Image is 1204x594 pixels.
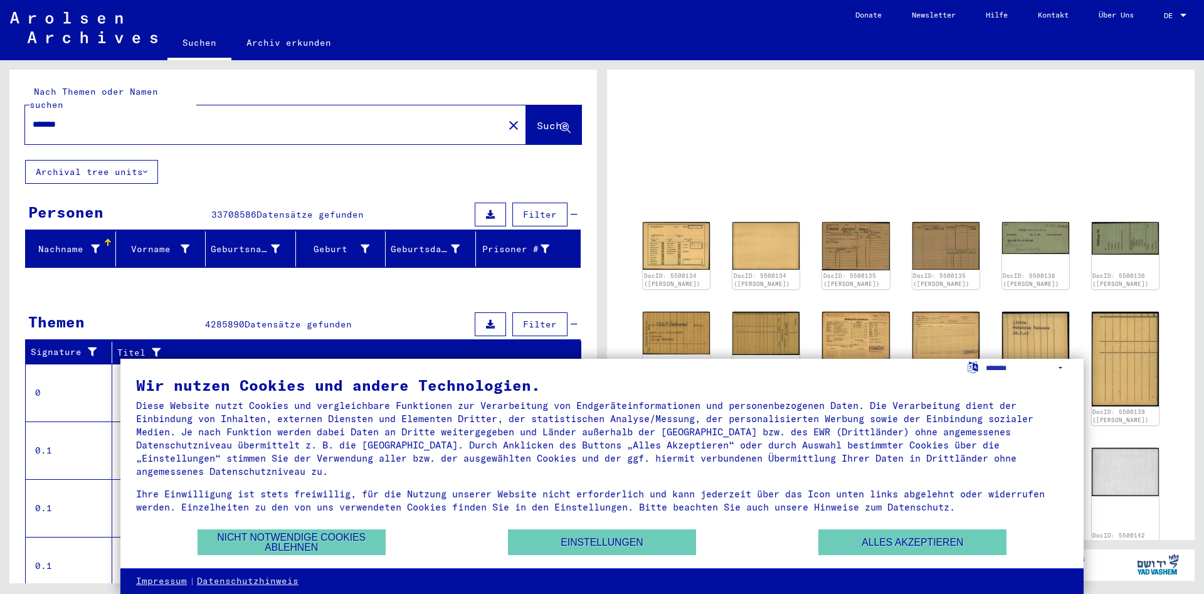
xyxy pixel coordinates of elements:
[136,487,1068,514] div: Ihre Einwilligung ist stets freiwillig, für die Nutzung unserer Website nicht erforderlich und ka...
[10,12,157,43] img: Arolsen_neg.svg
[391,243,460,256] div: Geburtsdatum
[116,231,206,267] mat-header-cell: Vorname
[391,239,475,259] div: Geburtsdatum
[508,529,696,555] button: Einstellungen
[822,222,889,270] img: 001.jpg
[732,312,800,355] img: 002.jpg
[26,422,112,479] td: 0.1
[211,209,256,220] span: 33708586
[1002,222,1069,254] img: 001.jpg
[136,575,187,588] a: Impressum
[523,209,557,220] span: Filter
[26,364,112,422] td: 0
[386,231,476,267] mat-header-cell: Geburtsdatum
[1092,532,1149,548] a: DocID: 5500142 ([PERSON_NAME])
[136,378,1068,393] div: Wir nutzen Cookies und andere Technologien.
[1134,549,1181,580] img: yv_logo.png
[643,222,710,270] img: 001.jpg
[537,119,568,132] span: Suche
[644,272,700,288] a: DocID: 5500134 ([PERSON_NAME])
[1092,408,1149,424] a: DocID: 5500139 ([PERSON_NAME])
[206,231,296,267] mat-header-cell: Geburtsname
[205,319,245,330] span: 4285890
[526,105,581,144] button: Suche
[31,346,102,359] div: Signature
[231,28,346,58] a: Archiv erkunden
[1092,448,1159,496] img: 002.jpg
[912,312,980,360] img: 002.jpg
[25,160,158,184] button: Archival tree units
[29,86,158,110] mat-label: Nach Themen oder Namen suchen
[245,319,352,330] span: Datensätze gefunden
[211,243,280,256] div: Geburtsname
[1092,272,1149,288] a: DocID: 5500136 ([PERSON_NAME])
[822,312,889,359] img: 001.jpg
[823,272,880,288] a: DocID: 5500135 ([PERSON_NAME])
[301,239,386,259] div: Geburt‏
[117,346,556,359] div: Titel
[296,231,386,267] mat-header-cell: Geburt‏
[1092,222,1159,255] img: 002.jpg
[211,239,295,259] div: Geburtsname
[28,201,103,223] div: Personen
[117,342,569,363] div: Titel
[481,243,550,256] div: Prisoner #
[501,112,526,137] button: Clear
[26,479,112,537] td: 0.1
[121,239,206,259] div: Vorname
[818,529,1006,555] button: Alles akzeptieren
[512,203,568,226] button: Filter
[1003,272,1059,288] a: DocID: 5500136 ([PERSON_NAME])
[1092,312,1159,406] img: 002.jpg
[912,222,980,270] img: 002.jpg
[26,231,116,267] mat-header-cell: Nachname
[734,272,790,288] a: DocID: 5500134 ([PERSON_NAME])
[476,231,581,267] mat-header-cell: Prisoner #
[28,310,85,333] div: Themen
[986,359,1068,377] select: Sprache auswählen
[1164,11,1178,20] span: DE
[966,361,980,373] label: Sprache auswählen
[198,529,386,555] button: Nicht notwendige Cookies ablehnen
[31,243,100,256] div: Nachname
[643,312,710,354] img: 001.jpg
[31,239,115,259] div: Nachname
[1002,312,1069,406] img: 001.jpg
[31,342,115,363] div: Signature
[481,239,566,259] div: Prisoner #
[523,319,557,330] span: Filter
[167,28,231,60] a: Suchen
[732,222,800,270] img: 002.jpg
[913,272,969,288] a: DocID: 5500135 ([PERSON_NAME])
[301,243,370,256] div: Geburt‏
[121,243,190,256] div: Vorname
[197,575,298,588] a: Datenschutzhinweis
[136,399,1068,478] div: Diese Website nutzt Cookies und vergleichbare Funktionen zur Verarbeitung von Endgeräteinformatio...
[506,118,521,133] mat-icon: close
[256,209,364,220] span: Datensätze gefunden
[512,312,568,336] button: Filter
